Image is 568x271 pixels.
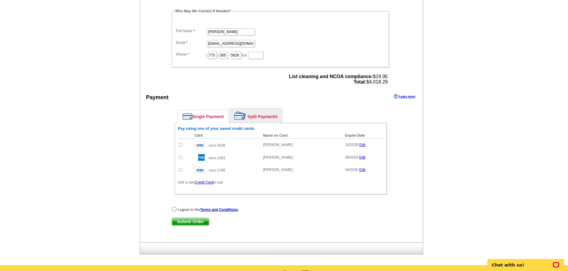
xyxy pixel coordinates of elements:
img: single-payment.png [183,113,192,120]
img: visa.gif [195,142,205,148]
img: amex.gif [195,154,205,161]
span: xxxx-4156 [209,143,225,148]
label: Full Name [176,28,206,34]
span: $19.95 $4,018.29 [289,74,388,85]
span: [PERSON_NAME] [263,143,293,147]
a: Single Payment [178,110,228,123]
a: Edit [359,168,366,172]
span: Submit Order [172,218,209,225]
strong: Total: [354,79,366,84]
a: Credit Card [195,180,213,184]
span: [PERSON_NAME] [263,168,293,172]
iframe: LiveChat chat widget [484,252,568,271]
a: Edit [359,143,366,147]
span: 08/2029 [345,155,358,160]
strong: List cleaning and NCOA compliance: [289,74,373,79]
th: Expire Date [342,132,383,139]
div: Payment [146,93,169,102]
a: Terms and Conditions [200,208,238,212]
img: split-payment.png [234,111,246,120]
label: Email [176,40,206,45]
img: visa.gif [195,167,205,173]
th: Name on Card [260,132,342,139]
th: Card [192,132,260,139]
a: Learn more [394,94,415,99]
strong: I agree to the . [178,208,239,212]
span: xxxx-1003 [209,156,225,160]
a: Edit [359,155,366,160]
a: Split Payments [230,108,282,123]
h6: Pay using one of your saved credit cards. [178,126,383,131]
p: Add a new to use [178,180,383,185]
dd: ( ) - Ext. [175,50,386,59]
span: 10/2028 [345,143,358,147]
span: xxxx-1795 [209,168,225,172]
label: Phone [176,52,206,57]
span: [PERSON_NAME] [263,155,293,160]
legend: Who May We Contact If Needed? [175,8,232,14]
span: 04/2030 [345,168,358,172]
